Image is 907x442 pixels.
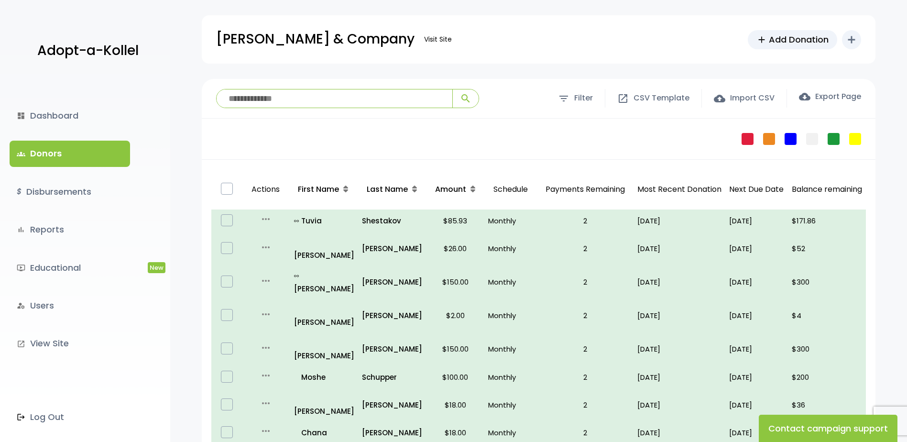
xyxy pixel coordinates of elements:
[541,214,630,227] p: 2
[488,343,533,355] p: Monthly
[419,30,457,49] a: Visit Site
[729,371,784,384] p: [DATE]
[792,309,862,322] p: $4
[541,398,630,411] p: 2
[488,398,533,411] p: Monthly
[430,426,481,439] p: $18.00
[748,30,837,49] a: addAdd Donation
[730,91,775,105] span: Import CSV
[729,242,784,255] p: [DATE]
[541,276,630,288] p: 2
[10,404,130,430] a: Log Out
[17,185,22,199] i: $
[294,303,354,329] a: [PERSON_NAME]
[362,214,422,227] a: Shestakov
[541,426,630,439] p: 2
[756,34,767,45] span: add
[294,392,354,418] a: [PERSON_NAME]
[430,309,481,322] p: $2.00
[792,276,862,288] p: $300
[294,426,354,439] a: Chana
[729,398,784,411] p: [DATE]
[362,426,422,439] p: [PERSON_NAME]
[488,214,533,227] p: Monthly
[541,343,630,355] p: 2
[10,293,130,319] a: manage_accountsUsers
[792,398,862,411] p: $36
[294,371,354,384] a: Moshe
[17,111,25,120] i: dashboard
[792,343,862,355] p: $300
[729,426,784,439] p: [DATE]
[216,27,415,51] p: [PERSON_NAME] & Company
[637,371,721,384] p: [DATE]
[634,91,689,105] span: CSV Template
[17,340,25,348] i: launch
[452,89,479,108] button: search
[362,276,422,288] a: [PERSON_NAME]
[435,184,466,195] span: Amount
[148,262,165,273] span: New
[260,425,272,437] i: more_horiz
[362,371,422,384] p: Schupper
[294,214,354,227] p: Tuvia
[488,371,533,384] p: Monthly
[637,214,721,227] p: [DATE]
[637,426,721,439] p: [DATE]
[362,343,422,355] a: [PERSON_NAME]
[246,173,285,206] p: Actions
[842,30,861,49] button: add
[362,398,422,411] a: [PERSON_NAME]
[637,183,721,197] p: Most Recent Donation
[294,214,354,227] a: all_inclusiveTuvia
[294,219,301,223] i: all_inclusive
[430,371,481,384] p: $100.00
[574,91,593,105] span: Filter
[488,426,533,439] p: Monthly
[10,255,130,281] a: ondemand_videoEducationalNew
[17,225,25,234] i: bar_chart
[17,264,25,272] i: ondemand_video
[294,274,301,278] i: all_inclusive
[298,184,339,195] span: First Name
[294,336,354,362] a: [PERSON_NAME]
[430,242,481,255] p: $26.00
[260,213,272,225] i: more_horiz
[362,309,422,322] a: [PERSON_NAME]
[637,276,721,288] p: [DATE]
[430,398,481,411] p: $18.00
[637,398,721,411] p: [DATE]
[260,342,272,354] i: more_horiz
[294,269,354,295] a: all_inclusive[PERSON_NAME]
[792,371,862,384] p: $200
[799,91,861,102] label: Export Page
[488,276,533,288] p: Monthly
[637,242,721,255] p: [DATE]
[260,309,272,320] i: more_horiz
[729,183,784,197] p: Next Due Date
[10,103,130,129] a: dashboardDashboard
[260,370,272,381] i: more_horiz
[759,415,897,442] button: Contact campaign support
[541,371,630,384] p: 2
[488,309,533,322] p: Monthly
[729,309,784,322] p: [DATE]
[729,276,784,288] p: [DATE]
[729,343,784,355] p: [DATE]
[714,93,725,104] span: cloud_upload
[10,141,130,166] a: groupsDonors
[430,214,481,227] p: $85.93
[460,93,471,104] span: search
[10,179,130,205] a: $Disbursements
[33,28,139,74] a: Adopt-a-Kollel
[541,173,630,206] p: Payments Remaining
[637,343,721,355] p: [DATE]
[10,217,130,243] a: bar_chartReports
